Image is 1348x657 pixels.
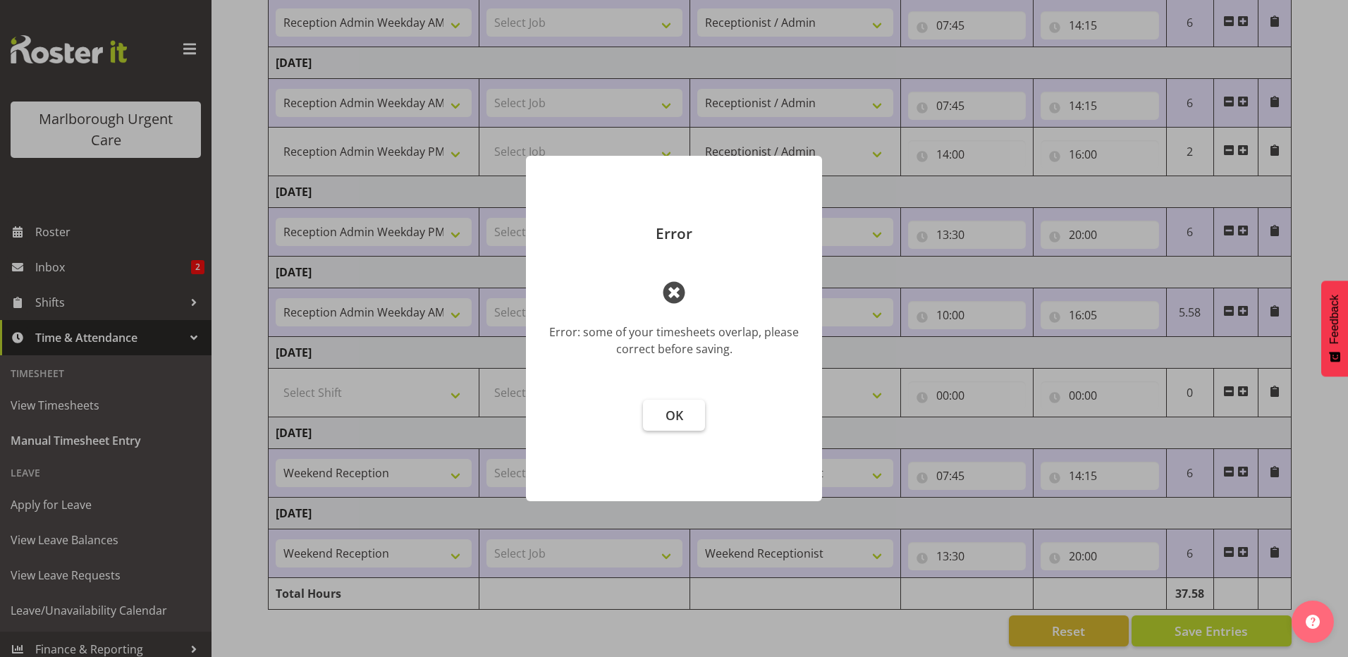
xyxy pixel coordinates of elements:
[547,324,801,357] div: Error: some of your timesheets overlap, please correct before saving.
[666,407,683,424] span: OK
[643,400,705,431] button: OK
[1321,281,1348,376] button: Feedback - Show survey
[540,226,808,241] p: Error
[1306,615,1320,629] img: help-xxl-2.png
[1328,295,1341,344] span: Feedback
